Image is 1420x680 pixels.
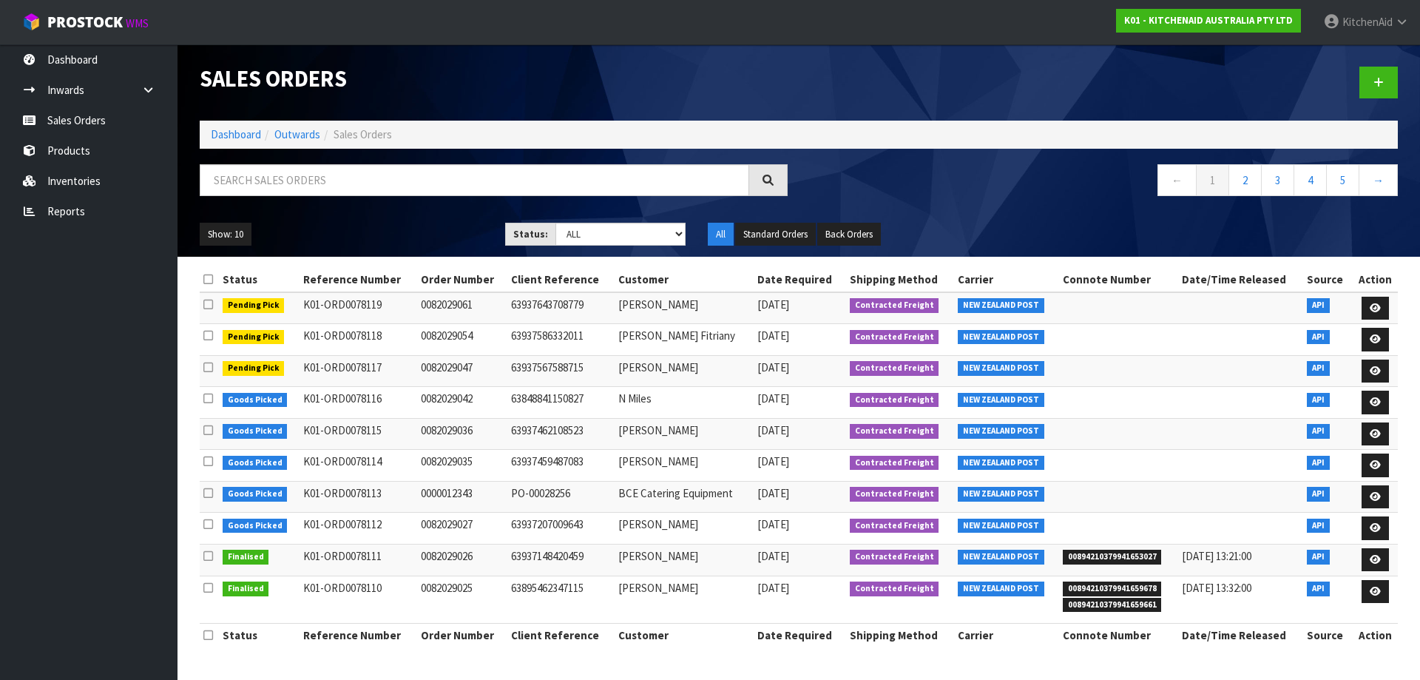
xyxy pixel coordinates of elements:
[958,519,1044,533] span: NEW ZEALAND POST
[1307,298,1330,313] span: API
[958,456,1044,471] span: NEW ZEALAND POST
[757,423,789,437] span: [DATE]
[754,623,845,647] th: Date Required
[1294,164,1327,196] a: 4
[958,393,1044,408] span: NEW ZEALAND POST
[417,513,507,545] td: 0082029027
[708,223,734,246] button: All
[958,487,1044,502] span: NEW ZEALAND POST
[850,582,939,596] span: Contracted Freight
[817,223,881,246] button: Back Orders
[810,164,1398,201] nav: Page navigation
[850,456,939,471] span: Contracted Freight
[1359,164,1398,196] a: →
[1352,623,1398,647] th: Action
[22,13,41,31] img: cube-alt.png
[615,268,754,292] th: Customer
[223,393,288,408] span: Goods Picked
[954,623,1059,647] th: Carrier
[417,292,507,324] td: 0082029061
[958,361,1044,376] span: NEW ZEALAND POST
[1059,623,1178,647] th: Connote Number
[219,268,300,292] th: Status
[507,544,615,576] td: 63937148420459
[850,330,939,345] span: Contracted Freight
[223,550,269,565] span: Finalised
[958,298,1044,313] span: NEW ZEALAND POST
[300,418,417,450] td: K01-ORD0078115
[1182,581,1251,595] span: [DATE] 13:32:00
[615,450,754,482] td: [PERSON_NAME]
[507,481,615,513] td: PO-00028256
[615,544,754,576] td: [PERSON_NAME]
[846,268,954,292] th: Shipping Method
[850,519,939,533] span: Contracted Freight
[507,576,615,623] td: 63895462347115
[958,330,1044,345] span: NEW ZEALAND POST
[417,576,507,623] td: 0082029025
[300,623,417,647] th: Reference Number
[1261,164,1294,196] a: 3
[958,424,1044,439] span: NEW ZEALAND POST
[1196,164,1229,196] a: 1
[1178,268,1303,292] th: Date/Time Released
[1157,164,1197,196] a: ←
[1303,623,1352,647] th: Source
[850,361,939,376] span: Contracted Freight
[223,361,285,376] span: Pending Pick
[757,391,789,405] span: [DATE]
[300,268,417,292] th: Reference Number
[507,623,615,647] th: Client Reference
[757,549,789,563] span: [DATE]
[615,576,754,623] td: [PERSON_NAME]
[417,544,507,576] td: 0082029026
[1063,550,1162,565] span: 00894210379941653027
[1307,424,1330,439] span: API
[507,418,615,450] td: 63937462108523
[615,292,754,324] td: [PERSON_NAME]
[757,360,789,374] span: [DATE]
[417,387,507,419] td: 0082029042
[1303,268,1352,292] th: Source
[1307,582,1330,596] span: API
[223,487,288,502] span: Goods Picked
[615,418,754,450] td: [PERSON_NAME]
[334,127,392,141] span: Sales Orders
[1326,164,1359,196] a: 5
[507,268,615,292] th: Client Reference
[958,582,1044,596] span: NEW ZEALAND POST
[615,387,754,419] td: N Miles
[200,67,788,91] h1: Sales Orders
[850,550,939,565] span: Contracted Freight
[1063,598,1162,613] span: 00894210379941659661
[954,268,1059,292] th: Carrier
[223,330,285,345] span: Pending Pick
[735,223,816,246] button: Standard Orders
[1063,582,1162,596] span: 00894210379941659678
[300,513,417,545] td: K01-ORD0078112
[417,268,507,292] th: Order Number
[757,517,789,531] span: [DATE]
[1307,519,1330,533] span: API
[300,544,417,576] td: K01-ORD0078111
[1307,361,1330,376] span: API
[417,418,507,450] td: 0082029036
[47,13,123,32] span: ProStock
[615,355,754,387] td: [PERSON_NAME]
[615,481,754,513] td: BCE Catering Equipment
[507,324,615,356] td: 63937586332011
[513,228,548,240] strong: Status:
[850,298,939,313] span: Contracted Freight
[507,355,615,387] td: 63937567588715
[615,513,754,545] td: [PERSON_NAME]
[615,623,754,647] th: Customer
[1059,268,1178,292] th: Connote Number
[958,550,1044,565] span: NEW ZEALAND POST
[757,454,789,468] span: [DATE]
[417,324,507,356] td: 0082029054
[417,450,507,482] td: 0082029035
[126,16,149,30] small: WMS
[850,424,939,439] span: Contracted Freight
[1178,623,1303,647] th: Date/Time Released
[417,623,507,647] th: Order Number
